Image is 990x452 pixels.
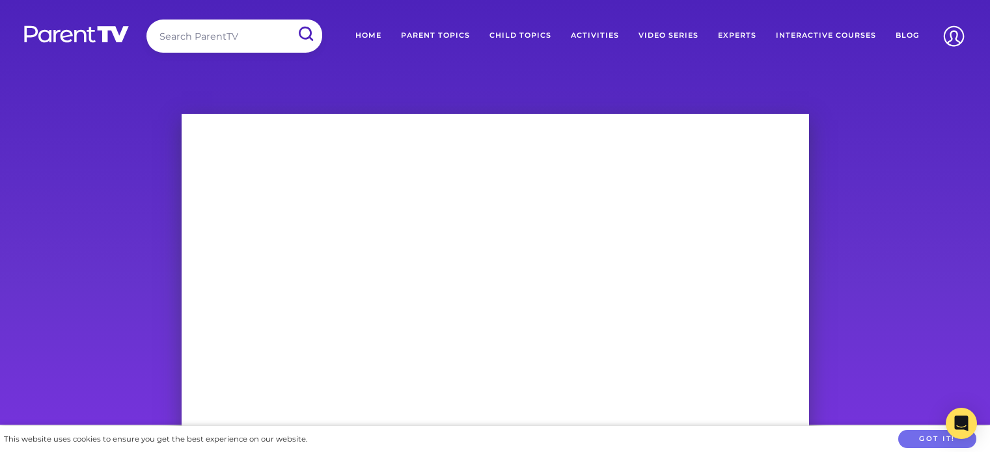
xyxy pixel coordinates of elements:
img: parenttv-logo-white.4c85aaf.svg [23,25,130,44]
img: Account [937,20,970,53]
a: Activities [561,20,629,52]
div: Open Intercom Messenger [946,408,977,439]
a: Parent Topics [391,20,480,52]
a: Child Topics [480,20,561,52]
input: Submit [288,20,322,49]
button: Got it! [898,430,976,449]
a: Experts [708,20,766,52]
a: Video Series [629,20,708,52]
a: Blog [886,20,929,52]
div: This website uses cookies to ensure you get the best experience on our website. [4,432,307,446]
input: Search ParentTV [146,20,322,53]
a: Interactive Courses [766,20,886,52]
a: Home [346,20,391,52]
